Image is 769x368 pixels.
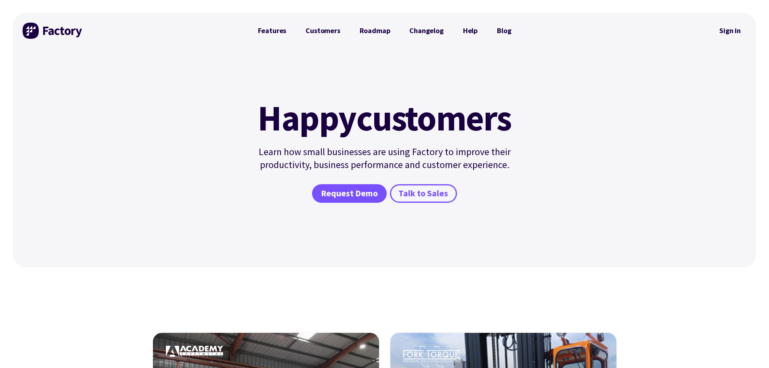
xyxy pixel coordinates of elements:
a: Changelog [400,23,453,39]
nav: Secondary Navigation [714,21,746,40]
h1: customers [253,100,516,136]
a: Request Demo [312,184,386,203]
a: Sign in [714,21,746,40]
nav: Primary Navigation [248,23,521,39]
a: Help [453,23,487,39]
span: Talk to Sales [398,188,448,200]
a: Blog [487,23,521,39]
a: Roadmap [350,23,400,39]
a: Features [248,23,296,39]
p: Learn how small businesses are using Factory to improve their productivity, business performance ... [253,145,516,171]
a: Customers [296,23,350,39]
span: Request Demo [321,188,378,200]
mark: Happy [258,100,356,136]
a: Talk to Sales [390,184,457,203]
img: Factory [23,23,83,39]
